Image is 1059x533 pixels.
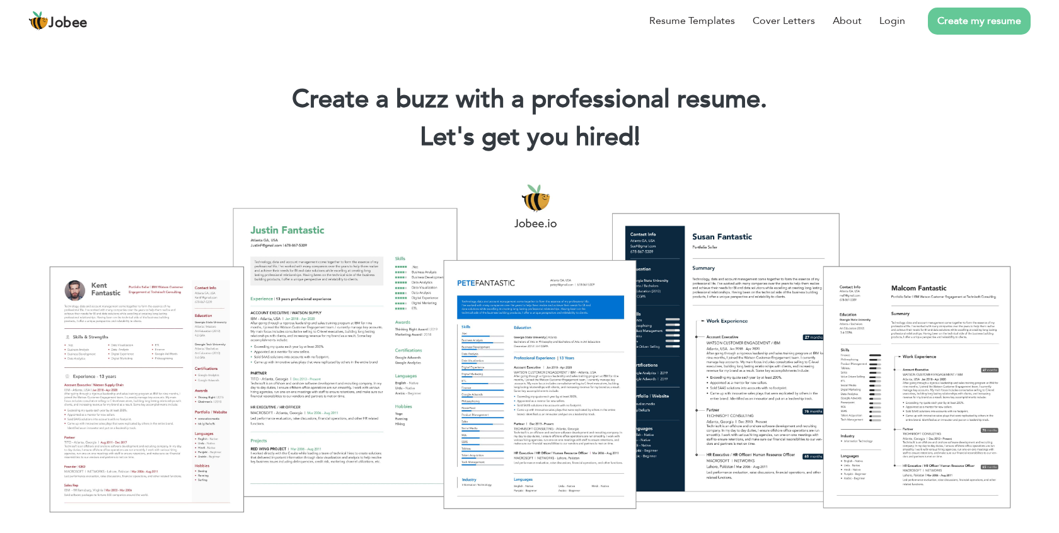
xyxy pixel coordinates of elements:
span: Jobee [49,16,88,30]
span: | [634,120,640,154]
a: Jobee [28,11,88,31]
a: About [833,13,862,28]
a: Cover Letters [753,13,815,28]
span: get you hired! [482,120,640,154]
h1: Create a buzz with a professional resume. [19,83,1040,116]
a: Resume Templates [649,13,735,28]
img: jobee.io [28,11,49,31]
a: Create my resume [928,8,1031,35]
a: Login [879,13,905,28]
h2: Let's [19,121,1040,154]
